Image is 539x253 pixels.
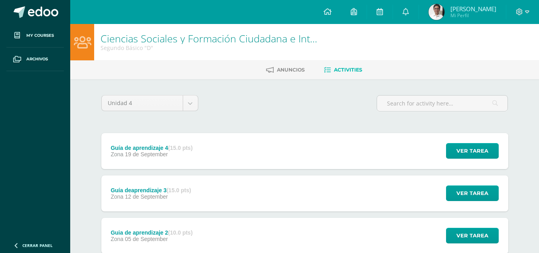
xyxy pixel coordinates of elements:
span: [PERSON_NAME] [450,5,496,13]
a: Ciencias Sociales y Formación Ciudadana e Interculturalidad [101,32,373,45]
span: Ver tarea [456,228,488,243]
span: Mi Perfil [450,12,496,19]
a: Archivos [6,48,64,71]
span: 19 de September [125,151,168,157]
span: Cerrar panel [22,243,53,248]
span: Anuncios [277,67,305,73]
div: Segundo Básico 'D' [101,44,318,52]
div: Guía de aprendizaje 4 [111,145,192,151]
span: Activities [334,67,362,73]
input: Search for activity here… [377,96,507,111]
span: Archivos [26,56,48,62]
img: d11e657319e0700392c30c5660fad5bd.png [428,4,444,20]
a: My courses [6,24,64,48]
div: Guía deaprendizaje 3 [111,187,191,193]
strong: (15.0 pts) [168,145,192,151]
span: Ver tarea [456,186,488,201]
span: 05 de September [125,236,168,242]
a: Unidad 4 [102,96,198,111]
span: Ver tarea [456,143,488,158]
h1: Ciencias Sociales y Formación Ciudadana e Interculturalidad [101,33,318,44]
button: Ver tarea [446,143,499,159]
button: Ver tarea [446,185,499,201]
strong: (15.0 pts) [166,187,191,193]
span: My courses [26,32,54,39]
a: Anuncios [266,64,305,76]
span: Zona [111,193,123,200]
div: Guia de aprendizaje 2 [111,229,192,236]
button: Ver tarea [446,228,499,243]
span: 12 de September [125,193,168,200]
span: Zona [111,236,123,242]
strong: (10.0 pts) [168,229,192,236]
span: Zona [111,151,123,157]
a: Activities [324,64,362,76]
span: Unidad 4 [108,96,177,111]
